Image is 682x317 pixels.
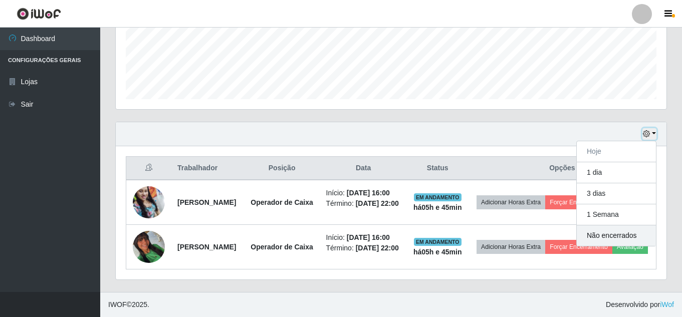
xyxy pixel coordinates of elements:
strong: Operador de Caixa [251,243,313,251]
strong: há 05 h e 45 min [413,203,462,211]
th: Opções [469,157,656,180]
li: Início: [326,232,401,243]
button: Forçar Encerramento [545,195,612,209]
button: Não encerrados [577,225,656,246]
button: Forçar Encerramento [545,240,612,254]
strong: [PERSON_NAME] [177,198,236,206]
button: Hoje [577,141,656,162]
th: Posição [244,157,320,180]
span: Desenvolvido por [606,299,674,310]
time: [DATE] 16:00 [347,189,390,197]
span: EM ANDAMENTO [414,238,462,246]
button: Avaliação [612,240,648,254]
span: © 2025 . [108,299,149,310]
strong: há 05 h e 45 min [413,248,462,256]
th: Data [320,157,407,180]
time: [DATE] 16:00 [347,233,390,241]
th: Status [407,157,469,180]
button: Adicionar Horas Extra [477,240,545,254]
img: 1729705878130.jpeg [133,181,165,224]
img: CoreUI Logo [17,8,61,20]
img: 1757904871760.jpeg [133,231,165,263]
a: iWof [660,300,674,308]
li: Início: [326,188,401,198]
th: Trabalhador [171,157,244,180]
button: 3 dias [577,183,656,204]
button: 1 Semana [577,204,656,225]
span: EM ANDAMENTO [414,193,462,201]
strong: Operador de Caixa [251,198,313,206]
li: Término: [326,198,401,209]
strong: [PERSON_NAME] [177,243,236,251]
li: Término: [326,243,401,253]
button: Adicionar Horas Extra [477,195,545,209]
span: IWOF [108,300,127,308]
button: 1 dia [577,162,656,183]
time: [DATE] 22:00 [356,244,399,252]
time: [DATE] 22:00 [356,199,399,207]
